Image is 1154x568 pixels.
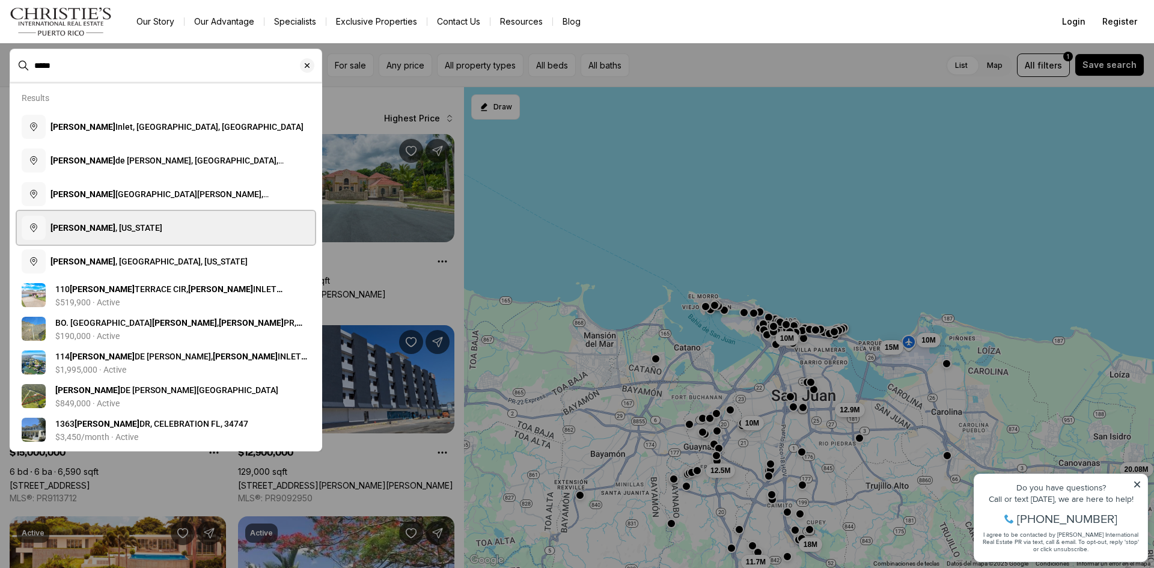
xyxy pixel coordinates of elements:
img: logo [10,7,112,36]
a: View details: 1363 PONCE DR [17,413,315,447]
button: [PERSON_NAME]de [PERSON_NAME], [GEOGRAPHIC_DATA], [GEOGRAPHIC_DATA] [17,144,315,177]
b: [PERSON_NAME] [75,419,139,429]
p: $1,995,000 · Active [55,365,126,374]
b: [PERSON_NAME] [152,318,217,328]
span: 114 DE [PERSON_NAME], INLET [GEOGRAPHIC_DATA], 32127 [55,352,307,373]
span: , [GEOGRAPHIC_DATA], [US_STATE] [50,257,248,266]
button: Clear search input [300,49,322,82]
span: DE [PERSON_NAME][GEOGRAPHIC_DATA] [55,385,278,395]
b: [PERSON_NAME] [50,122,115,132]
div: Do you have questions? [13,27,174,35]
b: [PERSON_NAME] [213,352,278,361]
button: [PERSON_NAME], [US_STATE] [17,211,315,245]
p: $3,450/month · Active [55,432,138,442]
span: de [PERSON_NAME], [GEOGRAPHIC_DATA], [GEOGRAPHIC_DATA] [50,156,284,177]
b: [PERSON_NAME] [50,189,115,199]
span: [GEOGRAPHIC_DATA][PERSON_NAME], [GEOGRAPHIC_DATA][PERSON_NAME], [GEOGRAPHIC_DATA], [GEOGRAPHIC_DATA] [50,189,284,223]
a: Our Advantage [185,13,264,30]
p: Results [22,93,49,103]
span: , [US_STATE] [50,223,162,233]
a: View details: PONCE DE LEON BLVD [17,379,315,413]
b: [PERSON_NAME] [219,318,284,328]
span: 1363 DR, CELEBRATION FL, 34747 [55,419,248,429]
span: 110 TERRACE CIR, INLET [GEOGRAPHIC_DATA], 32127 [55,284,282,306]
a: Exclusive Properties [326,13,427,30]
a: Specialists [264,13,326,30]
b: [PERSON_NAME] [50,156,115,165]
b: [PERSON_NAME] [55,385,120,395]
div: Call or text [DATE], we are here to help! [13,38,174,47]
b: [PERSON_NAME] [50,223,115,233]
button: Login [1055,10,1093,34]
button: [PERSON_NAME][GEOGRAPHIC_DATA][PERSON_NAME], [GEOGRAPHIC_DATA][PERSON_NAME], [GEOGRAPHIC_DATA], [... [17,177,315,211]
a: View details: 114 PONCE DE LEON CIR [17,346,315,379]
button: Contact Us [427,13,490,30]
button: [PERSON_NAME], [GEOGRAPHIC_DATA], [US_STATE] [17,245,315,278]
a: Blog [553,13,590,30]
span: BO. [GEOGRAPHIC_DATA] , PR, 00731 [55,318,302,340]
button: [PERSON_NAME]Inlet, [GEOGRAPHIC_DATA], [GEOGRAPHIC_DATA] [17,110,315,144]
a: Our Story [127,13,184,30]
b: [PERSON_NAME] [70,352,135,361]
p: $190,000 · Active [55,331,120,341]
span: Login [1062,17,1085,26]
b: [PERSON_NAME] [188,284,253,294]
a: View details: BO. CAÑAS PONCE [17,312,315,346]
span: Inlet, [GEOGRAPHIC_DATA], [GEOGRAPHIC_DATA] [50,122,304,132]
p: $849,000 · Active [55,399,120,408]
p: $519,900 · Active [55,298,120,307]
span: Register [1102,17,1137,26]
a: View details: 110 PONCE TERRACE CIR [17,278,315,312]
span: [PHONE_NUMBER] [49,56,150,69]
button: Register [1095,10,1144,34]
a: Resources [490,13,552,30]
b: [PERSON_NAME] [70,284,135,294]
span: I agree to be contacted by [PERSON_NAME] International Real Estate PR via text, call & email. To ... [15,74,171,97]
b: [PERSON_NAME] [50,257,115,266]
